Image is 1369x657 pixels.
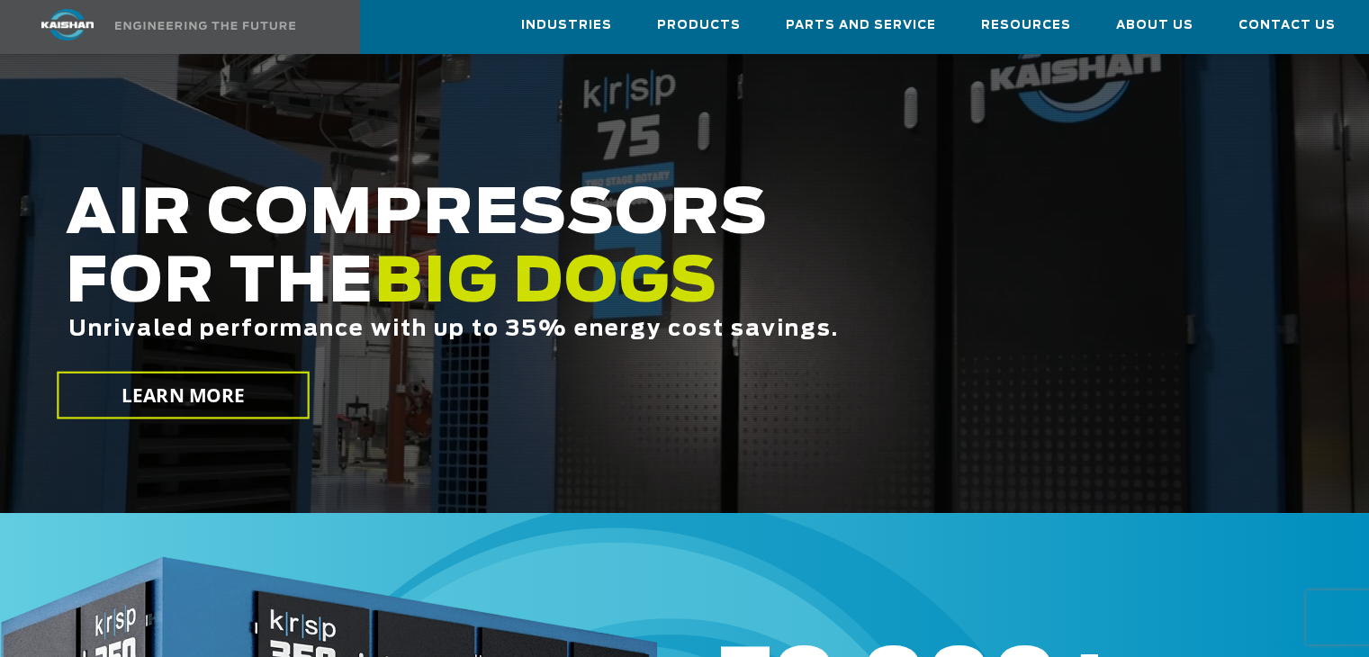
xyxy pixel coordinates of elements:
span: Contact Us [1238,15,1336,36]
a: Products [657,1,741,49]
a: Parts and Service [786,1,936,49]
img: Engineering the future [115,22,295,30]
span: BIG DOGS [374,253,718,314]
a: Resources [981,1,1071,49]
span: Unrivaled performance with up to 35% energy cost savings. [68,319,839,340]
span: Products [657,15,741,36]
a: LEARN MORE [57,372,310,419]
a: Contact Us [1238,1,1336,49]
h2: AIR COMPRESSORS FOR THE [66,181,1094,398]
span: Parts and Service [786,15,936,36]
a: About Us [1116,1,1193,49]
span: Industries [521,15,612,36]
a: Industries [521,1,612,49]
span: LEARN MORE [122,382,246,409]
span: Resources [981,15,1071,36]
span: About Us [1116,15,1193,36]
